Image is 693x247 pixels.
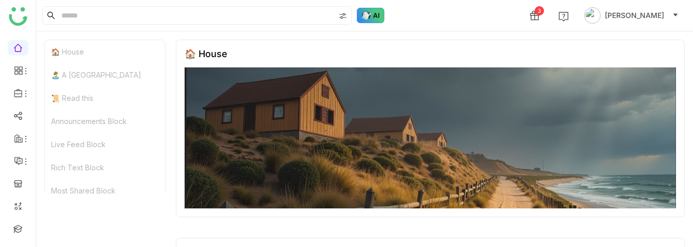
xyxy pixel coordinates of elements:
img: help.svg [558,11,569,22]
img: logo [9,7,27,26]
div: 🏠 House [45,40,165,63]
img: 68553b2292361c547d91f02a [185,67,676,208]
img: search-type.svg [339,12,347,20]
div: 📜 Read this [45,86,165,110]
img: avatar [584,7,601,24]
div: Most Shared Block [45,179,165,202]
div: Live Feed Block [45,133,165,156]
div: Announcements Block [45,110,165,133]
div: Rich Text Block [45,156,165,179]
div: 🏠 House [185,48,227,59]
div: 🏝️ A [GEOGRAPHIC_DATA] [45,63,165,86]
img: ask-buddy-hover.svg [357,8,385,23]
span: [PERSON_NAME] [605,10,664,21]
button: [PERSON_NAME] [582,7,681,24]
div: 3 [535,6,544,15]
